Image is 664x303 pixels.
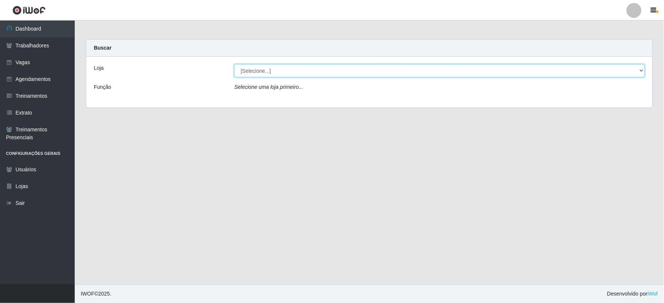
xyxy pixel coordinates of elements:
[234,84,303,90] i: Selecione uma loja primeiro...
[81,290,111,298] span: © 2025 .
[94,64,104,72] label: Loja
[12,6,46,15] img: CoreUI Logo
[94,45,111,51] strong: Buscar
[607,290,658,298] span: Desenvolvido por
[81,291,95,297] span: IWOF
[94,83,111,91] label: Função
[648,291,658,297] a: iWof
